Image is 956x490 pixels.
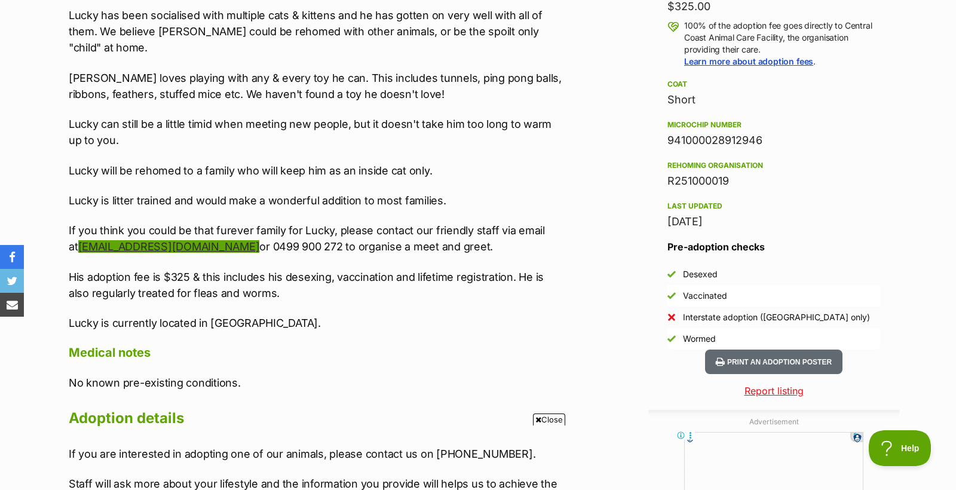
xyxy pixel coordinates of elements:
a: [EMAIL_ADDRESS][DOMAIN_NAME] [78,240,260,253]
a: Report listing [648,384,899,398]
h4: Medical notes [69,345,562,360]
div: Rehoming organisation [667,161,880,170]
div: Last updated [667,201,880,211]
img: consumer-privacy-logo.png [168,1,178,11]
iframe: Advertisement [261,430,695,484]
img: Yes [667,292,676,300]
div: Vaccinated [683,290,727,302]
div: Short [667,91,880,108]
a: Learn more about adoption fees [684,56,813,66]
div: Wormed [683,333,716,345]
img: No [667,313,676,321]
img: consumer-privacy-logo.png [1,1,11,11]
div: 941000028912946 [667,132,880,149]
div: [DATE] [667,213,880,230]
span: Close [533,414,565,425]
p: If you think you could be that furever family for Lucky, please contact our friendly staff via em... [69,222,562,255]
a: Privacy Notification [167,1,179,11]
p: Lucky will be rehomed to a family who will keep him as an inside cat only. [69,163,562,179]
iframe: Help Scout Beacon - Open [869,430,932,466]
div: Desexed [683,268,718,280]
p: Lucky has been socialised with multiple cats & kittens and he has gotten on very well with all of... [69,7,562,56]
div: Coat [667,79,880,89]
div: Interstate adoption ([GEOGRAPHIC_DATA] only) [683,311,870,323]
p: If you are interested in adopting one of our animals, please contact us on [PHONE_NUMBER]. [69,446,562,462]
img: Yes [667,270,676,278]
button: Print an adoption poster [705,350,842,374]
img: Yes [667,335,676,343]
div: R251000019 [667,173,880,189]
p: [PERSON_NAME] loves playing with any & every toy he can. This includes tunnels, ping pong balls, ... [69,70,562,102]
p: Lucky is litter trained and would make a wonderful addition to most families. [69,192,562,209]
img: iconc.png [167,1,178,10]
h3: Pre-adoption checks [667,240,880,254]
h2: Adoption details [69,405,562,431]
div: Microchip number [667,120,880,130]
p: No known pre-existing conditions. [69,375,562,391]
p: 100% of the adoption fee goes directly to Central Coast Animal Care Facility, the organisation pr... [684,20,880,68]
p: Lucky is currently located in [GEOGRAPHIC_DATA]. [69,315,562,331]
p: His adoption fee is $325 & this includes his desexing, vaccination and lifetime registration. He ... [69,269,562,301]
p: Lucky can still be a little timid when meeting new people, but it doesn't take him too long to wa... [69,116,562,148]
